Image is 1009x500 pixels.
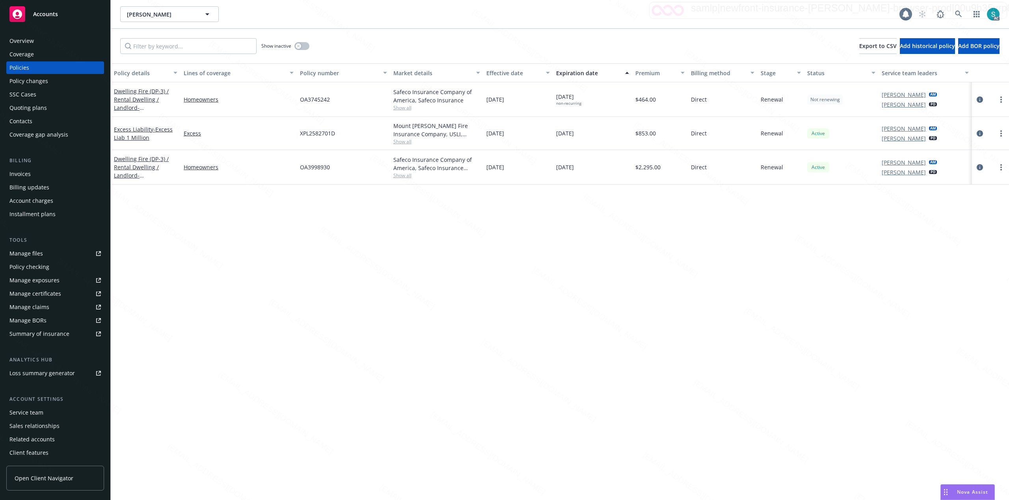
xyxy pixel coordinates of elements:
[9,35,34,47] div: Overview
[691,163,707,171] span: Direct
[958,42,1000,50] span: Add BOR policy
[941,485,951,500] div: Drag to move
[6,420,104,432] a: Sales relationships
[9,48,34,61] div: Coverage
[958,38,1000,54] button: Add BOR policy
[882,100,926,109] a: [PERSON_NAME]
[114,155,169,204] a: Dwelling Fire (DP-3) / Rental Dwelling / Landlord
[556,69,620,77] div: Expiration date
[810,164,826,171] span: Active
[6,406,104,419] a: Service team
[6,75,104,87] a: Policy changes
[6,287,104,300] a: Manage certificates
[9,446,48,459] div: Client features
[486,69,541,77] div: Effective date
[6,314,104,327] a: Manage BORs
[9,194,53,207] div: Account charges
[6,274,104,287] a: Manage exposures
[691,129,707,137] span: Direct
[111,63,181,82] button: Policy details
[810,130,826,137] span: Active
[632,63,688,82] button: Premium
[300,95,330,104] span: OA3745242
[556,93,581,106] span: [DATE]
[900,38,955,54] button: Add historical policy
[9,287,61,300] div: Manage certificates
[761,95,783,104] span: Renewal
[807,69,867,77] div: Status
[114,104,164,120] span: - [STREET_ADDRESS]
[9,102,47,114] div: Quoting plans
[261,43,291,49] span: Show inactive
[975,163,985,172] a: circleInformation
[859,42,897,50] span: Export to CSV
[184,129,294,137] a: Excess
[9,301,49,313] div: Manage claims
[940,484,995,500] button: Nova Assist
[393,88,480,104] div: Safeco Insurance Company of America, Safeco Insurance
[691,69,746,77] div: Billing method
[393,138,480,145] span: Show all
[975,129,985,138] a: circleInformation
[553,63,632,82] button: Expiration date
[127,10,195,19] span: [PERSON_NAME]
[951,6,966,22] a: Search
[761,163,783,171] span: Renewal
[6,328,104,340] a: Summary of insurance
[297,63,390,82] button: Policy number
[882,158,926,167] a: [PERSON_NAME]
[996,163,1006,172] a: more
[9,328,69,340] div: Summary of insurance
[957,489,988,495] span: Nova Assist
[859,38,897,54] button: Export to CSV
[6,395,104,403] div: Account settings
[9,367,75,380] div: Loss summary generator
[300,69,378,77] div: Policy number
[114,126,173,141] span: - Excess Liab 1 Million
[975,95,985,104] a: circleInformation
[33,11,58,17] span: Accounts
[9,88,36,101] div: SSC Cases
[6,35,104,47] a: Overview
[6,168,104,180] a: Invoices
[114,69,169,77] div: Policy details
[9,61,29,74] div: Policies
[300,163,330,171] span: OA3998930
[9,208,56,220] div: Installment plans
[9,115,32,128] div: Contacts
[6,157,104,165] div: Billing
[6,247,104,260] a: Manage files
[882,134,926,143] a: [PERSON_NAME]
[6,181,104,194] a: Billing updates
[114,172,164,204] span: - [STREET_ADDRESS][PERSON_NAME][PERSON_NAME]
[9,274,60,287] div: Manage exposures
[996,129,1006,138] a: more
[6,48,104,61] a: Coverage
[6,433,104,446] a: Related accounts
[184,95,294,104] a: Homeowners
[635,163,661,171] span: $2,295.00
[6,208,104,220] a: Installment plans
[393,156,480,172] div: Safeco Insurance Company of America, Safeco Insurance (Liberty Mutual)
[761,69,792,77] div: Stage
[15,474,73,482] span: Open Client Navigator
[6,61,104,74] a: Policies
[390,63,483,82] button: Market details
[6,115,104,128] a: Contacts
[556,101,581,106] div: non-recurring
[486,163,504,171] span: [DATE]
[761,129,783,137] span: Renewal
[9,247,43,260] div: Manage files
[882,168,926,176] a: [PERSON_NAME]
[6,446,104,459] a: Client features
[996,95,1006,104] a: more
[9,75,48,87] div: Policy changes
[758,63,804,82] button: Stage
[6,261,104,273] a: Policy checking
[6,102,104,114] a: Quoting plans
[914,6,930,22] a: Start snowing
[6,301,104,313] a: Manage claims
[9,420,60,432] div: Sales relationships
[810,96,840,103] span: Not renewing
